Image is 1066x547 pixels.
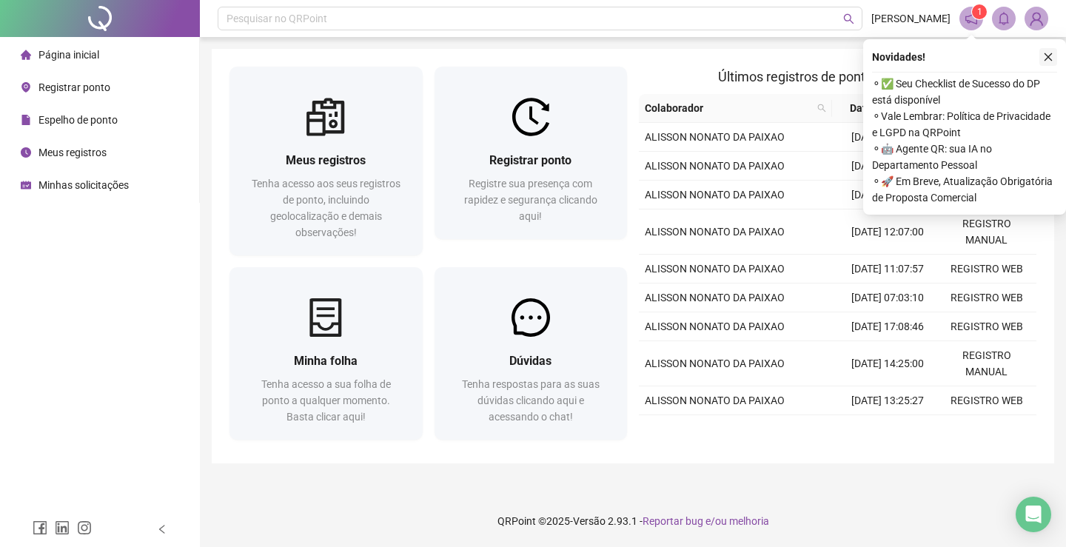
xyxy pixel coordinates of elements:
span: notification [965,12,978,25]
span: Espelho de ponto [38,114,118,126]
span: search [814,97,829,119]
span: [PERSON_NAME] [871,10,951,27]
span: ALISSON NONATO DA PAIXAO [645,395,785,406]
span: ALISSON NONATO DA PAIXAO [645,263,785,275]
th: Data/Hora [832,94,929,123]
span: Reportar bug e/ou melhoria [643,515,769,527]
span: linkedin [55,520,70,535]
span: ALISSON NONATO DA PAIXAO [645,226,785,238]
td: [DATE] 09:11:16 [838,152,937,181]
td: [DATE] 17:08:46 [838,312,937,341]
td: [DATE] 08:00:00 [838,415,937,460]
span: close [1043,52,1053,62]
span: facebook [33,520,47,535]
td: REGISTRO WEB [937,283,1036,312]
td: [DATE] 12:07:00 [838,209,937,255]
span: Página inicial [38,49,99,61]
span: Minha folha [294,354,358,368]
span: instagram [77,520,92,535]
td: [DATE] 11:07:57 [838,255,937,283]
span: Meus registros [286,153,366,167]
span: Data/Hora [838,100,911,116]
span: ⚬ Vale Lembrar: Política de Privacidade e LGPD na QRPoint [872,108,1057,141]
span: Registrar ponto [38,81,110,93]
a: Meus registrosTenha acesso aos seus registros de ponto, incluindo geolocalização e demais observa... [229,67,423,255]
td: REGISTRO WEB [937,386,1036,415]
span: search [817,104,826,113]
a: Minha folhaTenha acesso a sua folha de ponto a qualquer momento. Basta clicar aqui! [229,267,423,440]
td: REGISTRO WEB [937,255,1036,283]
td: [DATE] 13:25:27 [838,386,937,415]
td: REGISTRO WEB [937,312,1036,341]
span: Dúvidas [509,354,552,368]
span: Versão [573,515,606,527]
td: REGISTRO MANUAL [937,415,1036,460]
a: DúvidasTenha respostas para as suas dúvidas clicando aqui e acessando o chat! [435,267,628,440]
span: schedule [21,180,31,190]
span: ⚬ ✅ Seu Checklist de Sucesso do DP está disponível [872,75,1057,108]
span: ALISSON NONATO DA PAIXAO [645,358,785,369]
td: [DATE] 07:03:10 [838,283,937,312]
span: clock-circle [21,147,31,158]
span: Novidades ! [872,49,925,65]
span: environment [21,82,31,93]
span: Registrar ponto [489,153,571,167]
a: Registrar pontoRegistre sua presença com rapidez e segurança clicando aqui! [435,67,628,239]
span: Meus registros [38,147,107,158]
span: search [843,13,854,24]
span: ALISSON NONATO DA PAIXAO [645,160,785,172]
span: left [157,524,167,534]
span: ALISSON NONATO DA PAIXAO [645,131,785,143]
span: Registre sua presença com rapidez e segurança clicando aqui! [464,178,597,222]
span: bell [997,12,1010,25]
span: Tenha acesso aos seus registros de ponto, incluindo geolocalização e demais observações! [252,178,400,238]
span: ALISSON NONATO DA PAIXAO [645,189,785,201]
td: REGISTRO MANUAL [937,341,1036,386]
span: ⚬ 🤖 Agente QR: sua IA no Departamento Pessoal [872,141,1057,173]
span: 1 [977,7,982,17]
span: Tenha acesso a sua folha de ponto a qualquer momento. Basta clicar aqui! [261,378,391,423]
span: home [21,50,31,60]
span: file [21,115,31,125]
td: [DATE] 12:42:04 [838,123,937,152]
td: REGISTRO MANUAL [937,209,1036,255]
span: Minhas solicitações [38,179,129,191]
span: Colaborador [645,100,811,116]
span: ALISSON NONATO DA PAIXAO [645,292,785,303]
img: 71534 [1025,7,1047,30]
span: ALISSON NONATO DA PAIXAO [645,321,785,332]
footer: QRPoint © 2025 - 2.93.1 - [200,495,1066,547]
td: [DATE] 14:25:00 [838,341,937,386]
sup: 1 [972,4,987,19]
td: [DATE] 17:04:35 [838,181,937,209]
span: ⚬ 🚀 Em Breve, Atualização Obrigatória de Proposta Comercial [872,173,1057,206]
span: Tenha respostas para as suas dúvidas clicando aqui e acessando o chat! [462,378,600,423]
div: Open Intercom Messenger [1016,497,1051,532]
span: Últimos registros de ponto sincronizados [718,69,957,84]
